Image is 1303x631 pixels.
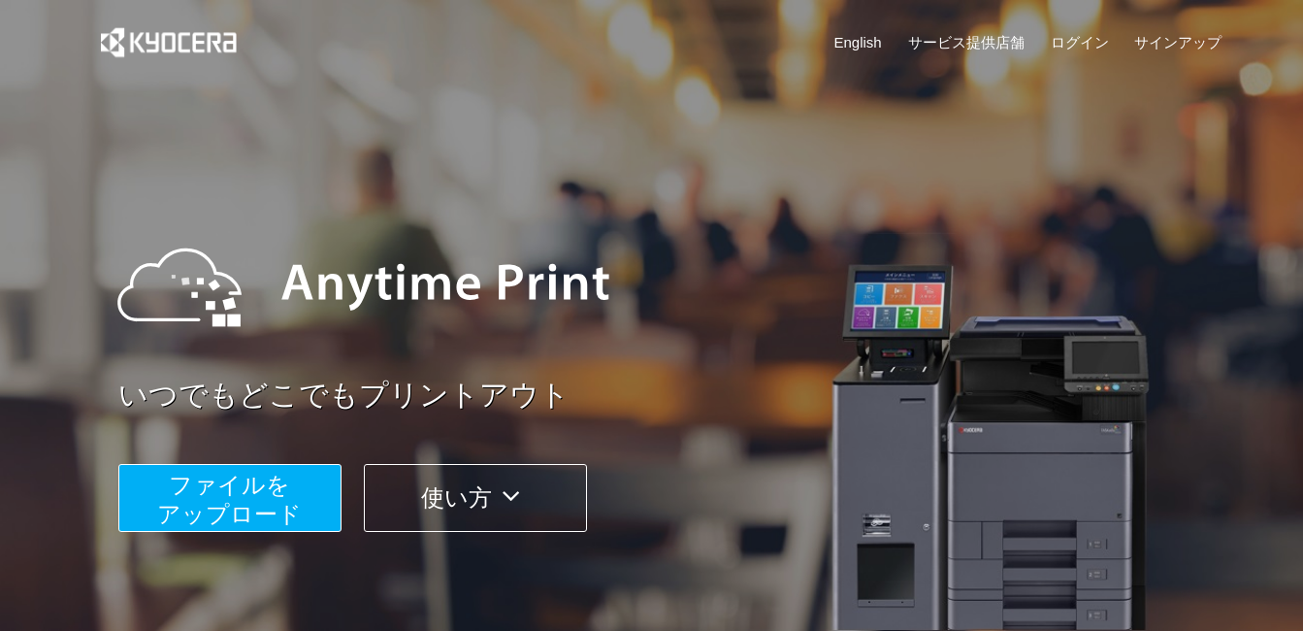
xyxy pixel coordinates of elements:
[364,464,587,532] button: 使い方
[1051,32,1109,52] a: ログイン
[1134,32,1222,52] a: サインアップ
[118,375,1234,416] a: いつでもどこでもプリントアウト
[834,32,882,52] a: English
[157,472,302,527] span: ファイルを ​​アップロード
[908,32,1025,52] a: サービス提供店舗
[118,464,342,532] button: ファイルを​​アップロード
